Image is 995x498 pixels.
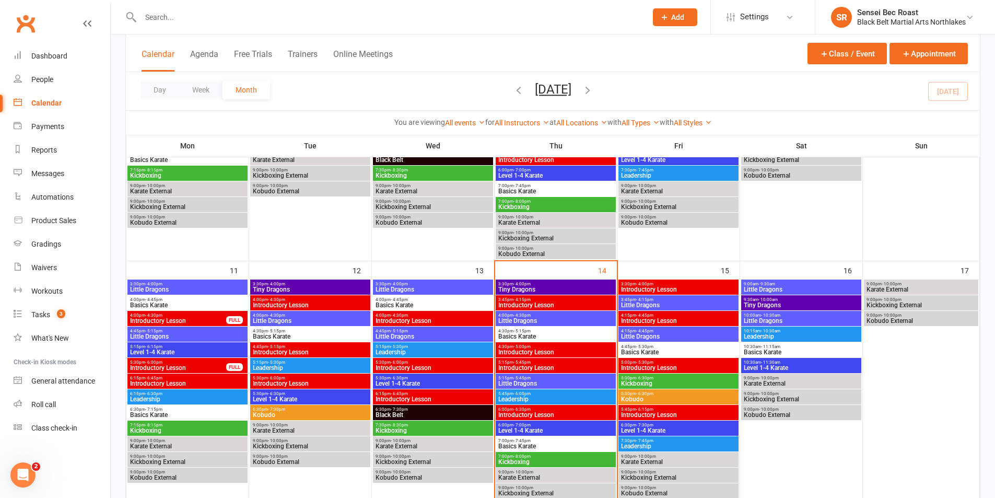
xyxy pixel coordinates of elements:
span: Level 1-4 Karate [130,349,245,355]
div: 17 [961,261,979,279]
span: Introductory Lesson [130,318,227,324]
span: Tiny Dragons [498,286,614,293]
span: 10:00am [743,313,859,318]
span: 3:30pm [375,282,491,286]
span: - 10:00pm [636,215,656,219]
span: - 5:30pm [268,360,285,365]
strong: You are viewing [394,118,445,126]
a: Payments [14,115,110,138]
th: Thu [495,135,617,157]
span: Introductory Lesson [130,365,227,371]
th: Fri [617,135,740,157]
iframe: Intercom live chat [10,462,36,488]
span: 6:15pm [130,376,245,380]
span: - 10:00am [758,297,778,302]
span: Kickboxing External [621,204,736,210]
span: - 10:00pm [391,183,411,188]
span: - 11:30am [761,360,780,365]
span: - 5:45pm [513,376,531,380]
span: - 10:00pm [759,391,779,396]
span: - 6:45pm [391,391,408,396]
span: Little Dragons [375,333,491,340]
a: Reports [14,138,110,162]
span: Introductory Lesson [252,349,368,355]
span: Kickboxing External [252,172,368,179]
button: Trainers [288,49,318,72]
span: Leadership [252,365,368,371]
a: Waivers [14,256,110,280]
span: Basics Karate [498,333,614,340]
button: Month [223,80,270,99]
span: - 8:30pm [391,168,408,172]
span: - 6:15pm [145,344,162,349]
span: - 6:30pm [391,376,408,380]
span: - 4:45pm [636,313,653,318]
div: SR [831,7,852,28]
a: People [14,68,110,91]
span: - 4:15pm [636,297,653,302]
span: Kickboxing External [498,235,614,241]
span: Kickboxing [375,172,491,179]
span: - 7:00pm [513,168,531,172]
span: Tiny Dragons [252,286,368,293]
span: 9:00pm [375,215,491,219]
span: 5:30pm [621,376,736,380]
button: Day [141,80,179,99]
span: Kickboxing [498,204,614,210]
span: Basics Karate [130,302,245,308]
span: - 10:30am [761,313,780,318]
span: 4:00pm [130,297,245,302]
span: 4:00pm [252,297,368,302]
span: 10:30am [743,360,859,365]
span: Kickboxing External [375,204,491,210]
span: 4:30pm [498,344,614,349]
span: - 4:30pm [268,313,285,318]
span: Karate External [130,188,245,194]
span: 4:45pm [130,329,245,333]
span: 7:00pm [498,199,614,204]
a: Class kiosk mode [14,416,110,440]
a: Tasks 3 [14,303,110,327]
div: Dashboard [31,52,67,60]
button: Online Meetings [333,49,393,72]
div: Gradings [31,240,61,248]
span: Introductory Lesson [621,286,736,293]
div: What's New [31,334,69,342]
span: - 4:00pm [145,282,162,286]
div: 14 [598,261,617,279]
div: FULL [226,363,243,371]
span: 7:30pm [375,168,491,172]
div: 11 [230,261,249,279]
span: 4:30pm [252,329,368,333]
span: - 10:30am [761,329,780,333]
span: Little Dragons [498,380,614,387]
span: - 7:45pm [513,183,531,188]
span: - 10:00pm [882,282,902,286]
th: Wed [372,135,495,157]
span: 5:30pm [621,391,736,396]
span: - 4:30pm [391,313,408,318]
span: 3:30pm [621,282,736,286]
div: Sensei Bec Roast [857,8,966,17]
a: Automations [14,186,110,209]
span: 9:00pm [866,313,976,318]
button: Week [179,80,223,99]
span: Kickboxing [130,172,245,179]
span: 5:15pm [252,360,368,365]
span: - 5:30pm [636,360,653,365]
a: Messages [14,162,110,186]
span: 3:45pm [621,297,736,302]
span: 9:00pm [866,297,976,302]
span: - 6:00pm [145,360,162,365]
div: Calendar [31,99,62,107]
span: 9:00pm [498,215,614,219]
div: Workouts [31,287,63,295]
span: Karate External [498,219,614,226]
span: 5:30pm [375,360,491,365]
span: - 5:30pm [391,344,408,349]
span: Leadership [498,396,614,402]
span: Kobudo External [375,219,491,226]
div: 15 [721,261,740,279]
a: All events [445,119,485,127]
span: Add [671,13,684,21]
